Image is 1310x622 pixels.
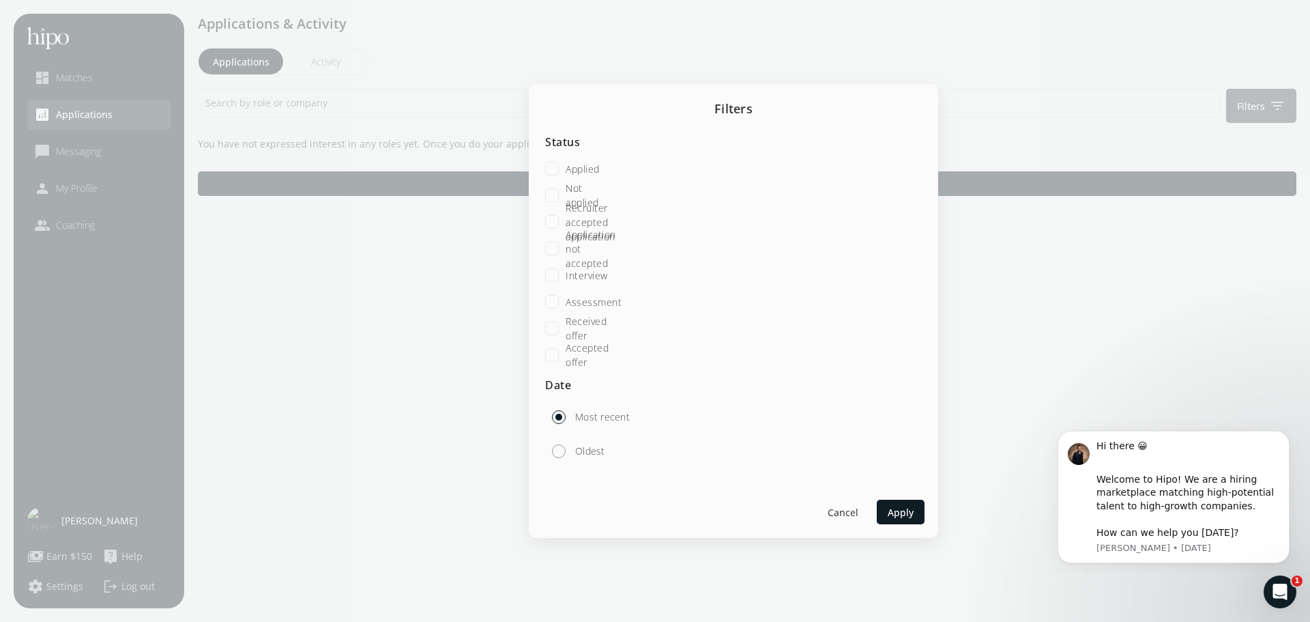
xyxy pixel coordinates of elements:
[566,268,608,283] label: Interview
[572,444,605,458] label: Oldest
[888,505,914,520] span: Apply
[566,227,616,270] label: Application not accepted
[1292,576,1302,586] span: 1
[572,410,630,424] label: Most recent
[1264,576,1296,608] iframe: Intercom live chat
[566,201,615,244] label: Recruiter accepted application
[877,500,925,524] button: Apply
[566,181,599,210] label: Not applied
[545,377,922,393] div: Date
[566,341,609,369] label: Accepted offer
[566,314,607,343] label: Received offer
[566,162,600,176] label: Applied
[821,500,864,524] button: Cancel
[1037,419,1310,571] iframe: Intercom notifications message
[529,84,938,133] h2: Filters
[566,295,622,309] label: Assessment
[545,135,580,150] span: Status
[828,505,858,520] span: Cancel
